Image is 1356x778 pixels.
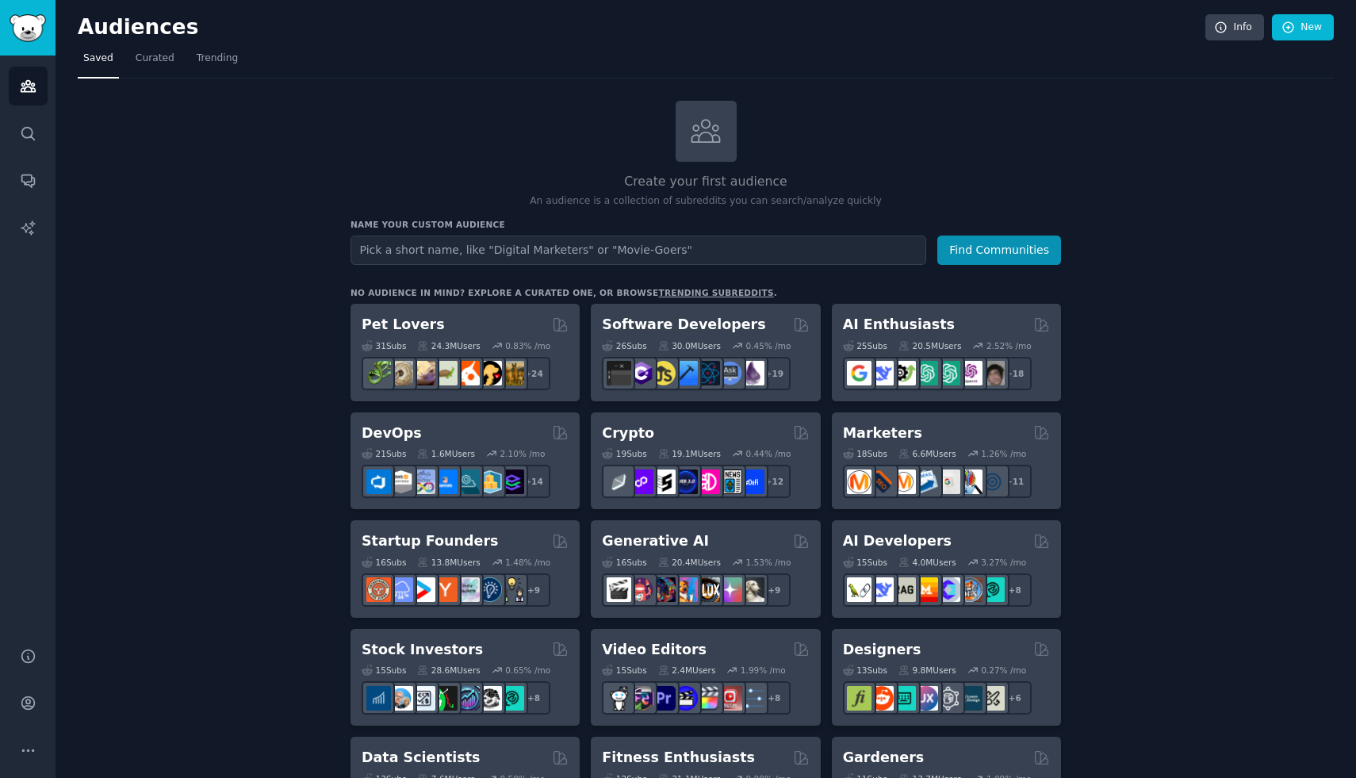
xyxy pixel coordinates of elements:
img: chatgpt_promptDesign [914,361,938,385]
img: PlatformEngineers [500,469,524,494]
div: 1.6M Users [417,448,475,459]
button: Find Communities [937,236,1061,265]
img: MarketingResearch [958,469,983,494]
img: Youtubevideo [718,686,742,711]
h2: Gardeners [843,748,925,768]
a: Trending [191,46,243,79]
h2: Software Developers [602,315,765,335]
div: 0.44 % /mo [746,448,791,459]
img: UXDesign [914,686,938,711]
div: 26 Sub s [602,340,646,351]
div: + 9 [757,573,791,607]
div: + 19 [757,357,791,390]
img: Rag [891,577,916,602]
h2: Data Scientists [362,748,480,768]
img: typography [847,686,871,711]
div: + 18 [998,357,1032,390]
div: 0.27 % /mo [981,665,1026,676]
img: FluxAI [695,577,720,602]
img: UI_Design [891,686,916,711]
div: 16 Sub s [362,557,406,568]
img: DevOpsLinks [433,469,458,494]
img: leopardgeckos [411,361,435,385]
div: 1.48 % /mo [505,557,550,568]
img: dalle2 [629,577,653,602]
img: GoogleGeminiAI [847,361,871,385]
img: starryai [718,577,742,602]
img: iOSProgramming [673,361,698,385]
img: logodesign [869,686,894,711]
img: OpenSourceAI [936,577,960,602]
img: learnjavascript [651,361,676,385]
div: 13.8M Users [417,557,480,568]
img: UX_Design [980,686,1005,711]
img: VideoEditors [673,686,698,711]
p: An audience is a collection of subreddits you can search/analyze quickly [350,194,1061,209]
img: PetAdvice [477,361,502,385]
div: 19 Sub s [602,448,646,459]
img: deepdream [651,577,676,602]
img: ballpython [389,361,413,385]
img: ycombinator [433,577,458,602]
div: 0.65 % /mo [505,665,550,676]
span: Trending [197,52,238,66]
img: MistralAI [914,577,938,602]
a: Curated [130,46,180,79]
img: premiere [651,686,676,711]
img: DeepSeek [869,577,894,602]
img: content_marketing [847,469,871,494]
img: OpenAIDev [958,361,983,385]
div: + 6 [998,681,1032,715]
img: azuredevops [366,469,391,494]
img: aivideo [607,577,631,602]
img: GummySearch logo [10,14,46,42]
div: 0.45 % /mo [746,340,791,351]
div: 28.6M Users [417,665,480,676]
img: defiblockchain [695,469,720,494]
img: 0xPolygon [629,469,653,494]
span: Saved [83,52,113,66]
img: sdforall [673,577,698,602]
img: dogbreed [500,361,524,385]
a: trending subreddits [658,288,773,297]
h2: Pet Lovers [362,315,445,335]
div: 2.4M Users [658,665,716,676]
h2: Crypto [602,423,654,443]
div: 20.5M Users [898,340,961,351]
div: 20.4M Users [658,557,721,568]
img: technicalanalysis [500,686,524,711]
img: aws_cdk [477,469,502,494]
div: 2.10 % /mo [500,448,546,459]
h2: Fitness Enthusiasts [602,748,755,768]
h2: Generative AI [602,531,709,551]
img: AWS_Certified_Experts [389,469,413,494]
h2: Designers [843,640,921,660]
img: editors [629,686,653,711]
input: Pick a short name, like "Digital Marketers" or "Movie-Goers" [350,236,926,265]
img: ArtificalIntelligence [980,361,1005,385]
div: 15 Sub s [843,557,887,568]
h2: AI Enthusiasts [843,315,955,335]
div: 2.52 % /mo [986,340,1032,351]
div: No audience in mind? Explore a curated one, or browse . [350,287,777,298]
img: Forex [411,686,435,711]
img: chatgpt_prompts_ [936,361,960,385]
h2: Create your first audience [350,172,1061,192]
img: bigseo [869,469,894,494]
img: AItoolsCatalog [891,361,916,385]
h2: Startup Founders [362,531,498,551]
div: 9.8M Users [898,665,956,676]
img: Trading [433,686,458,711]
div: 19.1M Users [658,448,721,459]
img: DeepSeek [869,361,894,385]
img: growmybusiness [500,577,524,602]
img: CryptoNews [718,469,742,494]
div: 21 Sub s [362,448,406,459]
h2: Audiences [78,15,1205,40]
img: SaaS [389,577,413,602]
img: Emailmarketing [914,469,938,494]
img: EntrepreneurRideAlong [366,577,391,602]
img: herpetology [366,361,391,385]
img: software [607,361,631,385]
div: 1.99 % /mo [741,665,786,676]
